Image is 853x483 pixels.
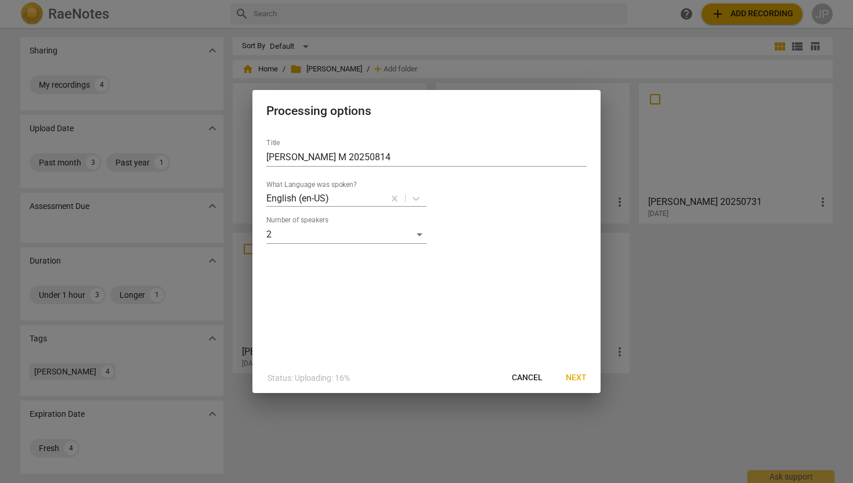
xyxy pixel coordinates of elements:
div: 2 [266,225,426,244]
p: Status: Uploading: 16% [268,372,350,384]
p: English (en-US) [266,192,329,205]
label: What Language was spoken? [266,182,357,189]
label: Title [266,140,280,147]
span: Cancel [512,372,543,384]
span: Next [566,372,587,384]
h2: Processing options [266,104,587,118]
label: Number of speakers [266,217,328,224]
button: Next [556,367,596,388]
button: Cancel [503,367,552,388]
